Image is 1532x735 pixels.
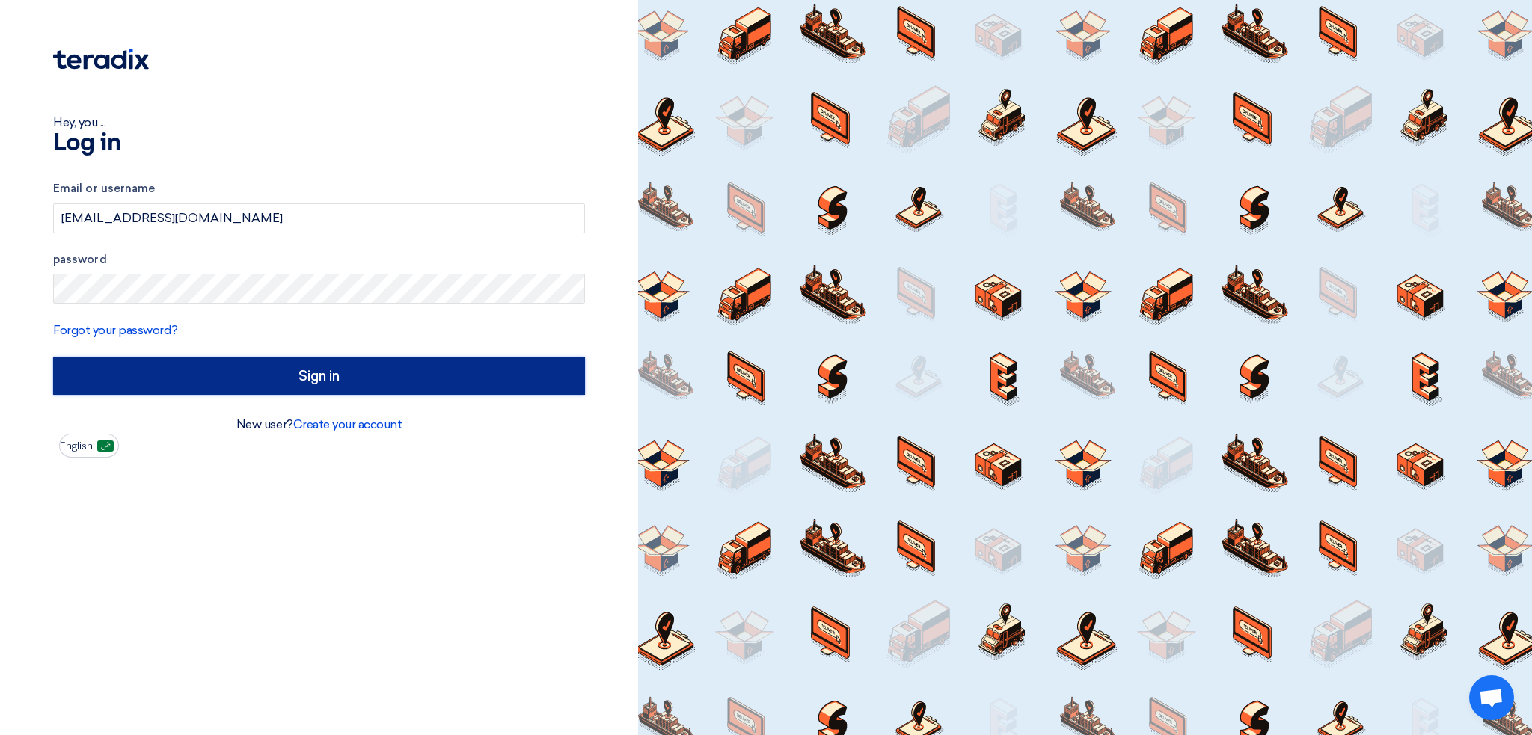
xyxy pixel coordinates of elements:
img: ar-AR.png [97,440,114,452]
a: Create your account [293,417,402,431]
a: Forgot your password? [53,323,178,337]
font: English [60,440,93,452]
a: Open chat [1469,675,1514,720]
input: Enter your business email or username [53,203,585,233]
font: password [53,253,107,266]
font: Email or username [53,182,155,195]
font: New user? [236,417,293,431]
input: Sign in [53,357,585,395]
button: English [59,434,119,458]
font: Hey, you ... [53,115,105,129]
font: Log in [53,132,120,156]
img: Teradix logo [53,49,149,70]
